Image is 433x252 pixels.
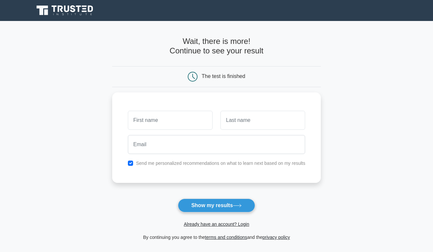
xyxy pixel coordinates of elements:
[128,111,213,130] input: First name
[202,73,245,79] div: The test is finished
[112,37,321,56] h4: Wait, there is more! Continue to see your result
[178,199,255,212] button: Show my results
[263,235,290,240] a: privacy policy
[220,111,305,130] input: Last name
[128,135,305,154] input: Email
[108,233,325,241] div: By continuing you agree to the and the
[184,222,249,227] a: Already have an account? Login
[136,161,305,166] label: Send me personalized recommendations on what to learn next based on my results
[205,235,247,240] a: terms and conditions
